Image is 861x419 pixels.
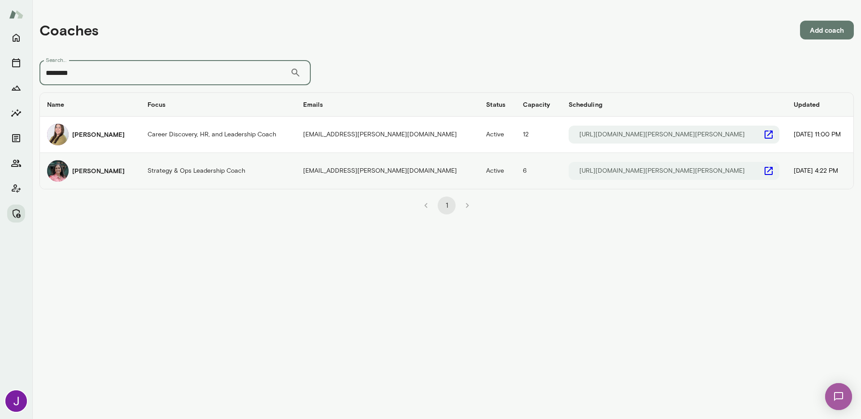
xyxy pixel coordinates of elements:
h6: Scheduling [569,100,779,109]
h6: Name [47,100,133,109]
button: page 1 [438,196,456,214]
h6: Emails [303,100,472,109]
button: Members [7,154,25,172]
img: Michelle Doan [47,124,69,145]
button: Growth Plan [7,79,25,97]
button: Client app [7,179,25,197]
h6: [PERSON_NAME] [72,166,125,175]
td: [EMAIL_ADDRESS][PERSON_NAME][DOMAIN_NAME] [296,153,479,189]
button: Sessions [7,54,25,72]
td: Strategy & Ops Leadership Coach [140,153,296,189]
img: Michelle Rangel [47,160,69,182]
p: [URL][DOMAIN_NAME][PERSON_NAME][PERSON_NAME] [579,166,745,175]
td: Active [479,153,515,189]
img: Jocelyn Grodin [5,390,27,412]
td: 6 [516,153,561,189]
button: Documents [7,129,25,147]
td: [DATE] 11:00 PM [787,117,853,153]
h6: [PERSON_NAME] [72,130,125,139]
h6: Updated [794,100,846,109]
td: Active [479,117,515,153]
p: [URL][DOMAIN_NAME][PERSON_NAME][PERSON_NAME] [579,130,745,139]
button: Insights [7,104,25,122]
button: Add coach [800,21,854,39]
nav: pagination navigation [416,196,478,214]
label: Search... [46,56,66,64]
button: Manage [7,205,25,223]
td: Career Discovery, HR, and Leadership Coach [140,117,296,153]
td: [DATE] 4:22 PM [787,153,853,189]
h6: Focus [148,100,289,109]
img: Mento [9,6,23,23]
button: Home [7,29,25,47]
div: pagination [39,189,854,214]
td: [EMAIL_ADDRESS][PERSON_NAME][DOMAIN_NAME] [296,117,479,153]
td: 12 [516,117,561,153]
table: coaches table [40,93,853,189]
h6: Capacity [523,100,554,109]
h6: Status [486,100,508,109]
h4: Coaches [39,22,99,39]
